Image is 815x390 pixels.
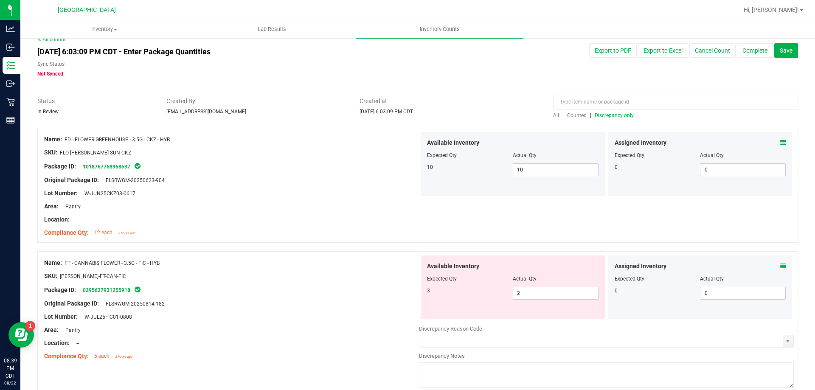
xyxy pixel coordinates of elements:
[37,60,65,68] label: Sync Status
[562,112,564,118] span: |
[101,177,165,183] span: FLSRWGM-20250623-904
[565,112,590,118] a: Counted
[44,136,62,143] span: Name:
[134,285,141,294] span: In Sync
[427,276,457,282] span: Expected Qty
[590,112,591,118] span: |
[700,275,786,283] div: Actual Qty
[615,152,700,159] div: Expected Qty
[513,152,537,158] span: Actual Qty
[615,262,666,271] span: Assigned Inventory
[427,288,430,294] span: 3
[37,97,154,106] span: Status
[166,97,347,106] span: Created By
[65,260,160,266] span: FT - CANNABIS FLOWER - 3.5G - FIC - HYB
[44,216,70,223] span: Location:
[101,301,165,307] span: FLSRWGM-20250814-182
[427,262,479,271] span: Available Inventory
[737,43,773,58] button: Complete
[513,164,598,176] input: 10
[44,353,89,359] span: Compliance Qty:
[44,339,70,346] span: Location:
[94,230,112,236] span: 12 each
[44,163,76,170] span: Package ID:
[8,322,34,348] iframe: Resource center
[360,97,540,106] span: Created at
[72,340,79,346] span: --
[134,162,141,170] span: In Sync
[61,204,81,210] span: Pantry
[513,276,537,282] span: Actual Qty
[744,6,799,13] span: Hi, [PERSON_NAME]!
[419,325,482,332] span: Discrepancy Reason Code
[615,275,700,283] div: Expected Qty
[593,112,634,118] a: Discrepancy only
[4,380,17,386] p: 08/22
[615,138,666,147] span: Assigned Inventory
[419,352,794,360] div: Discrepancy Notes
[700,164,785,176] input: 0
[774,43,798,58] button: Save
[638,43,688,58] button: Export to Excel
[44,300,99,307] span: Original Package ID:
[427,138,479,147] span: Available Inventory
[118,231,135,235] span: 3 hours ago
[6,61,15,70] inline-svg: Inventory
[21,25,188,33] span: Inventory
[44,326,59,333] span: Area:
[513,287,598,299] input: 2
[44,190,78,196] span: Lot Number:
[783,335,793,347] span: select
[44,203,59,210] span: Area:
[780,47,793,54] span: Save
[44,177,99,183] span: Original Package ID:
[427,164,433,170] span: 10
[6,98,15,106] inline-svg: Retail
[44,149,57,156] span: SKU:
[94,353,110,359] span: 5 each
[65,137,170,143] span: FD - FLOWER GREENHOUSE - 3.5G - CKZ - HYB
[615,163,700,171] div: 0
[595,112,634,118] span: Discrepancy only
[589,43,637,58] button: Export to PDF
[25,321,35,331] iframe: Resource center unread badge
[61,327,81,333] span: Pantry
[356,20,523,38] a: Inventory Counts
[80,314,132,320] span: W-JUL25FIC01-0808
[553,112,559,118] span: All
[553,95,798,109] input: Type item name or package id
[58,6,116,14] span: [GEOGRAPHIC_DATA]
[37,48,476,56] h4: [DATE] 6:03:09 PM CDT - Enter Package Quantities
[700,287,785,299] input: 0
[408,25,471,33] span: Inventory Counts
[20,20,188,38] a: Inventory
[37,109,59,115] span: In Review
[689,43,736,58] button: Cancel Count
[567,112,587,118] span: Counted
[44,259,62,266] span: Name:
[44,272,57,279] span: SKU:
[6,116,15,124] inline-svg: Reports
[360,109,413,115] span: [DATE] 6:03:09 PM CDT
[37,36,65,42] a: All counts
[83,287,130,293] a: 0295637931255918
[6,25,15,33] inline-svg: Analytics
[60,273,126,279] span: [PERSON_NAME]-FT-CAN-FIC
[4,357,17,380] p: 08:39 PM CDT
[60,150,131,156] span: FLO-[PERSON_NAME]-SUN-CKZ
[6,43,15,51] inline-svg: Inbound
[115,355,132,359] span: 3 hours ago
[246,25,298,33] span: Lab Results
[166,109,246,115] span: [EMAIL_ADDRESS][DOMAIN_NAME]
[83,164,130,170] a: 1018767768968537
[44,229,89,236] span: Compliance Qty:
[700,152,786,159] div: Actual Qty
[44,286,76,293] span: Package ID:
[427,152,457,158] span: Expected Qty
[553,112,562,118] a: All
[6,79,15,88] inline-svg: Outbound
[80,191,135,196] span: W-JUN25CKZ03-0617
[72,217,79,223] span: --
[44,313,78,320] span: Lot Number:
